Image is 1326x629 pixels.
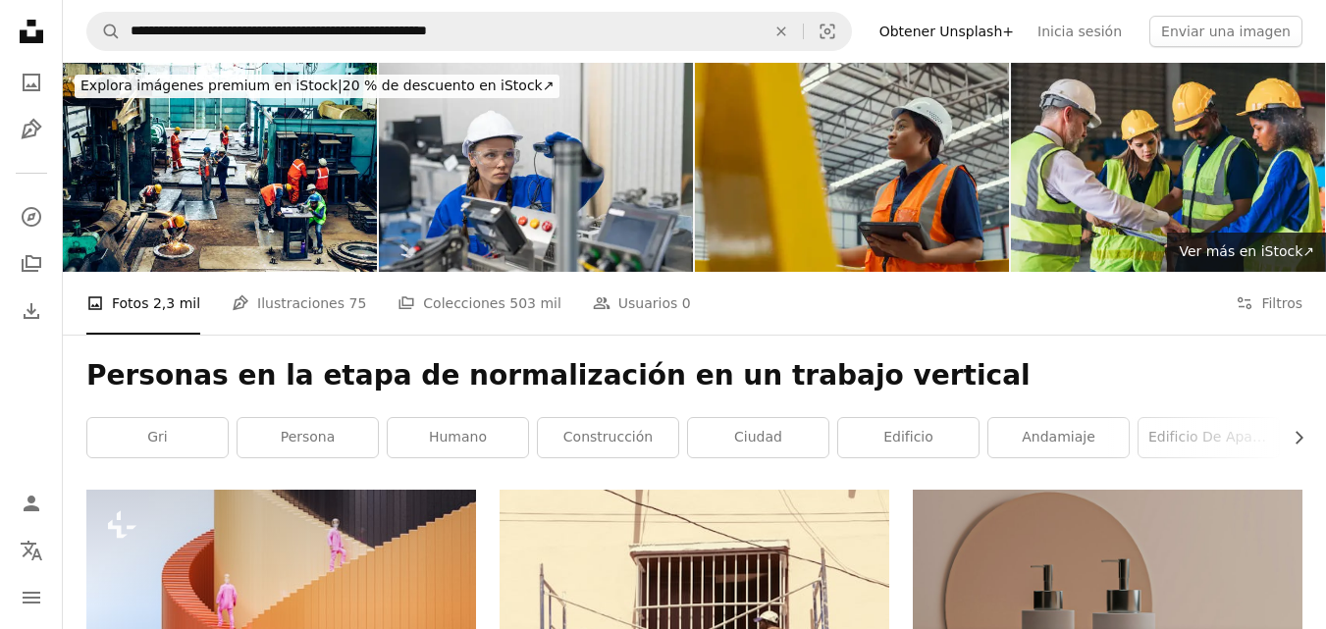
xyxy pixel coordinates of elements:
a: Historial de descargas [12,291,51,331]
a: edificio [838,418,979,457]
a: Fotos [12,63,51,102]
a: Colecciones 503 mil [398,272,561,335]
a: Inicia sesión [1026,16,1134,47]
button: Filtros [1236,272,1302,335]
a: persona [238,418,378,457]
span: 20 % de descuento en iStock ↗ [80,78,554,93]
a: Ilustraciones 75 [232,272,366,335]
img: Las ingenieras industriales profesionales cansadas se quitan el casco en la fábrica de fabricació... [695,63,1009,272]
a: ciudad [688,418,828,457]
button: Enviar una imagen [1149,16,1302,47]
a: Explorar [12,197,51,236]
button: Menú [12,578,51,617]
img: Operaciones de fábrica en trabajo completo. [63,63,377,272]
a: Usuarios 0 [593,272,691,335]
a: Obtener Unsplash+ [868,16,1026,47]
img: La ingeniera usa un chaleco con un casco para la verificación de seguridad y la máquina de contro... [379,63,693,272]
button: Búsqueda visual [804,13,851,50]
img: Los ingenieros del equipo y el capataz se dan la mano y se dan la mano para mostrar el éxito en l... [1011,63,1325,272]
a: Colecciones [12,244,51,284]
span: Explora imágenes premium en iStock | [80,78,343,93]
a: Ver más en iStock↗ [1167,233,1326,272]
h1: Personas en la etapa de normalización en un trabajo vertical [86,358,1302,393]
a: Explora imágenes premium en iStock|20 % de descuento en iStock↗ [63,63,571,110]
a: Edificio de apartamento [1139,418,1279,457]
span: 75 [348,292,366,314]
a: gri [87,418,228,457]
button: Idioma [12,531,51,570]
a: Humano [388,418,528,457]
a: construcción [538,418,678,457]
span: Ver más en iStock ↗ [1179,243,1314,259]
span: 0 [682,292,691,314]
button: Borrar [760,13,803,50]
button: desplazar lista a la derecha [1281,418,1302,457]
form: Encuentra imágenes en todo el sitio [86,12,852,51]
a: Iniciar sesión / Registrarse [12,484,51,523]
a: andamiaje [988,418,1129,457]
a: Ilustraciones [12,110,51,149]
a: Inicio — Unsplash [12,12,51,55]
span: 503 mil [509,292,561,314]
button: Buscar en Unsplash [87,13,121,50]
